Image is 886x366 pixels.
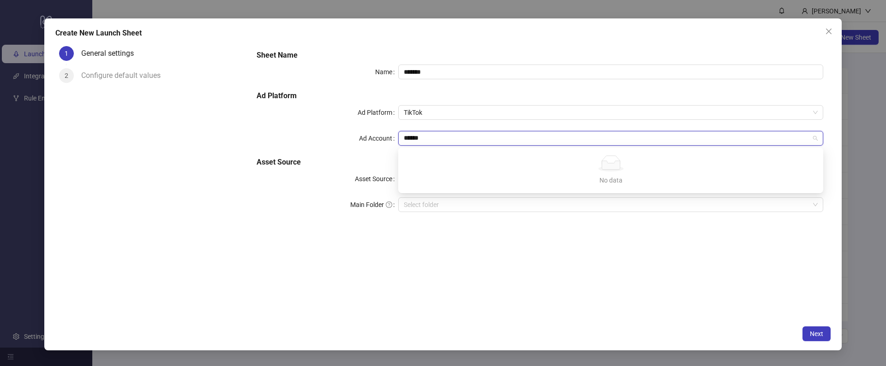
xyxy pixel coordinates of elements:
[810,330,823,337] span: Next
[802,326,831,341] button: Next
[825,28,832,35] span: close
[55,28,831,39] div: Create New Launch Sheet
[386,201,392,208] span: question-circle
[359,131,398,146] label: Ad Account
[81,68,168,83] div: Configure default values
[404,131,809,145] input: Ad Account
[257,157,823,168] h5: Asset Source
[358,105,398,120] label: Ad Platform
[65,72,68,79] span: 2
[404,106,818,119] span: TikTok
[398,65,823,79] input: Name
[409,175,812,185] div: No data
[257,50,823,61] h5: Sheet Name
[350,197,398,212] label: Main Folder
[375,65,398,79] label: Name
[65,50,68,57] span: 1
[81,46,141,61] div: General settings
[821,24,836,39] button: Close
[257,90,823,101] h5: Ad Platform
[355,171,398,186] label: Asset Source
